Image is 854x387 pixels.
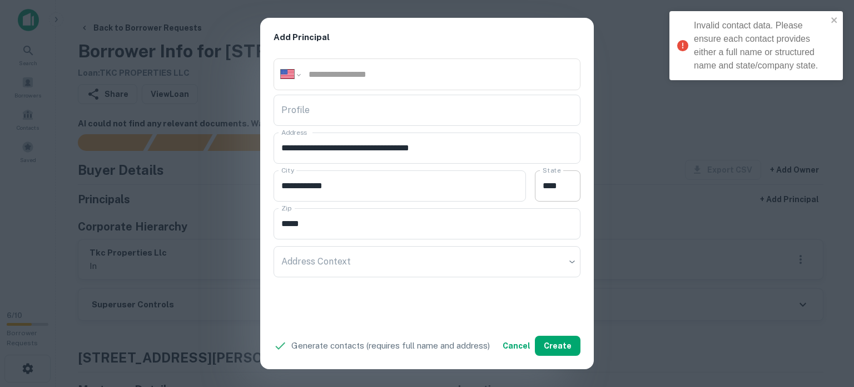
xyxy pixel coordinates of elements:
[694,19,827,72] div: Invalid contact data. Please ensure each contact provides either a full name or structured name a...
[543,165,560,175] label: State
[281,165,294,175] label: City
[274,246,580,277] div: ​
[260,18,594,57] h2: Add Principal
[291,339,490,352] p: Generate contacts (requires full name and address)
[281,128,307,137] label: Address
[798,298,854,351] iframe: Chat Widget
[498,336,535,356] button: Cancel
[281,203,291,213] label: Zip
[535,336,580,356] button: Create
[831,16,838,26] button: close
